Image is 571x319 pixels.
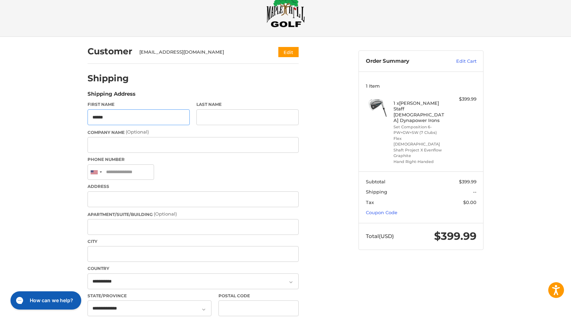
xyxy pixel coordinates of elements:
[441,58,476,65] a: Edit Cart
[449,96,476,103] div: $399.99
[88,101,190,108] label: First Name
[366,210,397,215] a: Coupon Code
[366,83,476,89] h3: 1 Item
[88,293,211,299] label: State/Province
[88,73,129,84] h2: Shipping
[154,211,177,217] small: (Optional)
[278,47,299,57] button: Edit
[88,90,135,101] legend: Shipping Address
[394,159,447,165] li: Hand Right-Handed
[366,233,394,239] span: Total (USD)
[394,147,447,159] li: Shaft Project X Evenflow Graphite
[473,189,476,195] span: --
[459,179,476,184] span: $399.99
[394,124,447,136] li: Set Composition 6-PW+GW+SW (7 Clubs)
[463,199,476,205] span: $0.00
[88,165,104,180] div: United States: +1
[513,300,571,319] iframe: Google Customer Reviews
[394,136,447,147] li: Flex [DEMOGRAPHIC_DATA]
[88,46,132,57] h2: Customer
[366,179,385,184] span: Subtotal
[366,189,387,195] span: Shipping
[88,183,299,190] label: Address
[218,293,299,299] label: Postal Code
[394,100,447,123] h4: 1 x [PERSON_NAME] Staff [DEMOGRAPHIC_DATA] Dynapower Irons
[88,265,299,272] label: Country
[366,199,374,205] span: Tax
[88,156,299,163] label: Phone Number
[7,289,83,312] iframe: Gorgias live chat messenger
[434,230,476,243] span: $399.99
[139,49,265,56] div: [EMAIL_ADDRESS][DOMAIN_NAME]
[88,129,299,136] label: Company Name
[366,58,441,65] h3: Order Summary
[88,211,299,218] label: Apartment/Suite/Building
[196,101,299,108] label: Last Name
[88,238,299,245] label: City
[126,129,149,135] small: (Optional)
